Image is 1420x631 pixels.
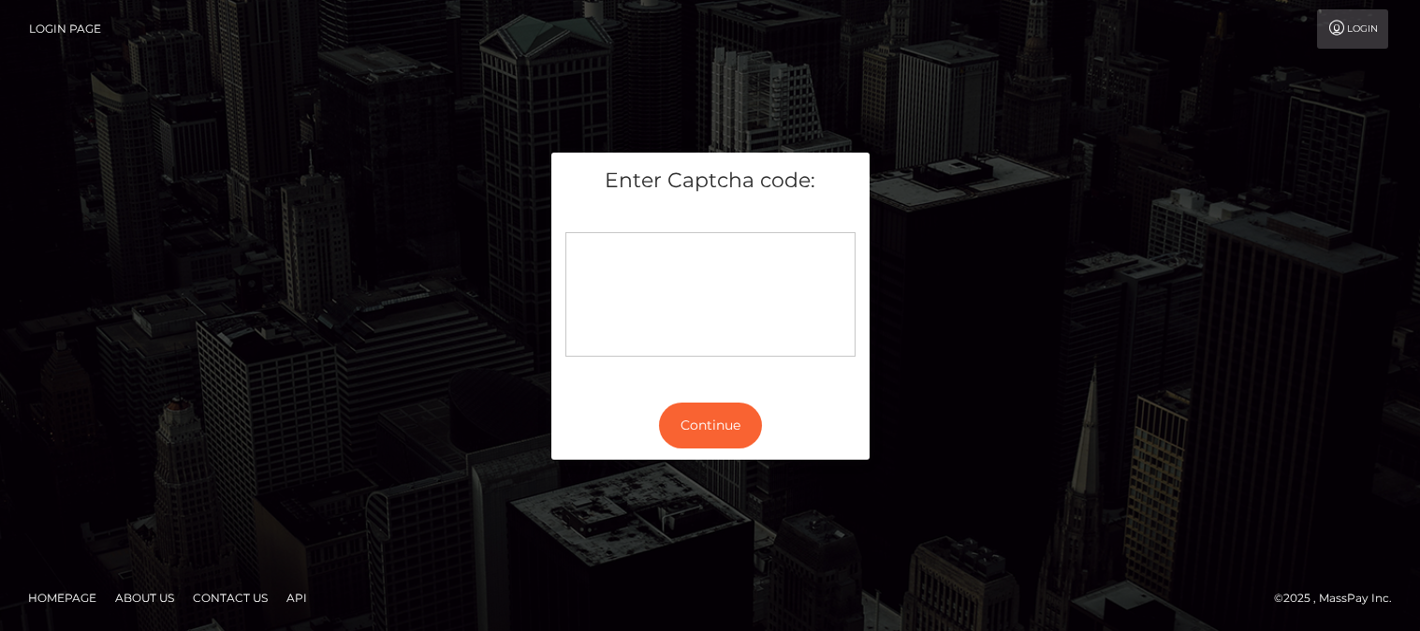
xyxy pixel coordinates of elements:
[659,403,762,448] button: Continue
[279,583,315,612] a: API
[21,583,104,612] a: Homepage
[108,583,182,612] a: About Us
[565,232,856,357] div: Captcha widget loading...
[185,583,275,612] a: Contact Us
[1317,9,1388,49] a: Login
[29,9,101,49] a: Login Page
[565,167,856,196] h5: Enter Captcha code:
[1274,588,1406,609] div: © 2025 , MassPay Inc.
